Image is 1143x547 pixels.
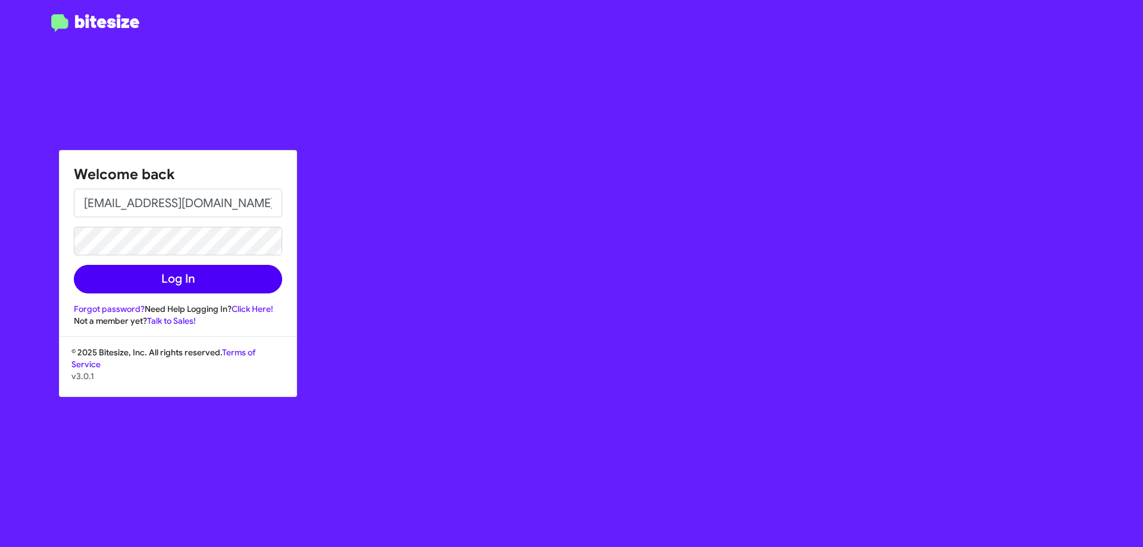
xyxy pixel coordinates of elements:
div: Not a member yet? [74,315,282,327]
input: Email address [74,189,282,217]
a: Forgot password? [74,304,145,314]
p: v3.0.1 [71,370,285,382]
div: Need Help Logging In? [74,303,282,315]
a: Talk to Sales! [147,315,196,326]
button: Log In [74,265,282,293]
a: Click Here! [232,304,273,314]
div: © 2025 Bitesize, Inc. All rights reserved. [60,346,296,396]
h1: Welcome back [74,165,282,184]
